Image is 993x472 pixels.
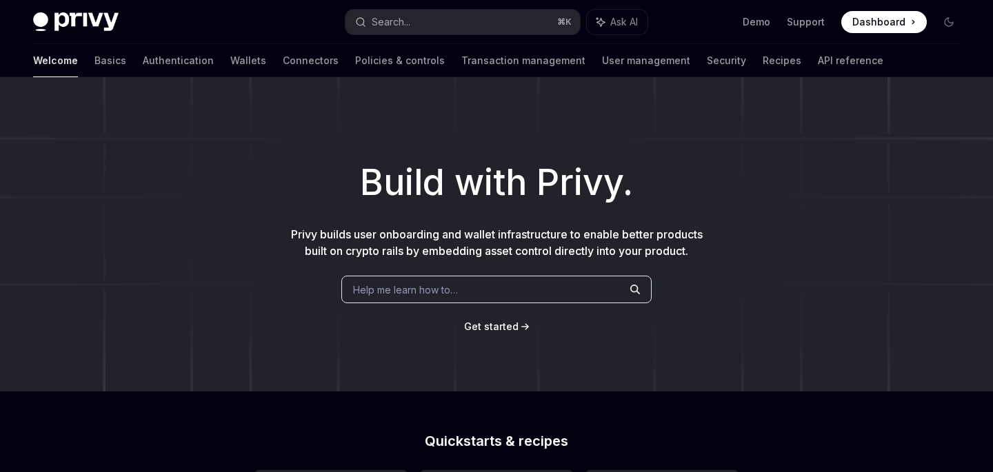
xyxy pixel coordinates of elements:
button: Search...⌘K [345,10,579,34]
a: Dashboard [841,11,927,33]
a: Security [707,44,746,77]
a: Support [787,15,825,29]
a: Transaction management [461,44,585,77]
a: Wallets [230,44,266,77]
a: Demo [743,15,770,29]
span: Get started [464,320,519,332]
button: Toggle dark mode [938,11,960,33]
h1: Build with Privy. [22,156,971,209]
h2: Quickstarts & recipes [254,434,739,448]
span: Privy builds user onboarding and wallet infrastructure to enable better products built on crypto ... [291,227,703,258]
a: API reference [818,44,883,77]
span: ⌘ K [557,17,572,28]
div: Search... [372,14,410,30]
a: Connectors [283,44,339,77]
a: Recipes [763,44,801,77]
span: Ask AI [610,15,638,29]
span: Dashboard [852,15,905,29]
a: Welcome [33,44,78,77]
button: Ask AI [587,10,648,34]
span: Help me learn how to… [353,283,458,297]
a: Get started [464,320,519,334]
a: User management [602,44,690,77]
a: Policies & controls [355,44,445,77]
a: Basics [94,44,126,77]
img: dark logo [33,12,119,32]
a: Authentication [143,44,214,77]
